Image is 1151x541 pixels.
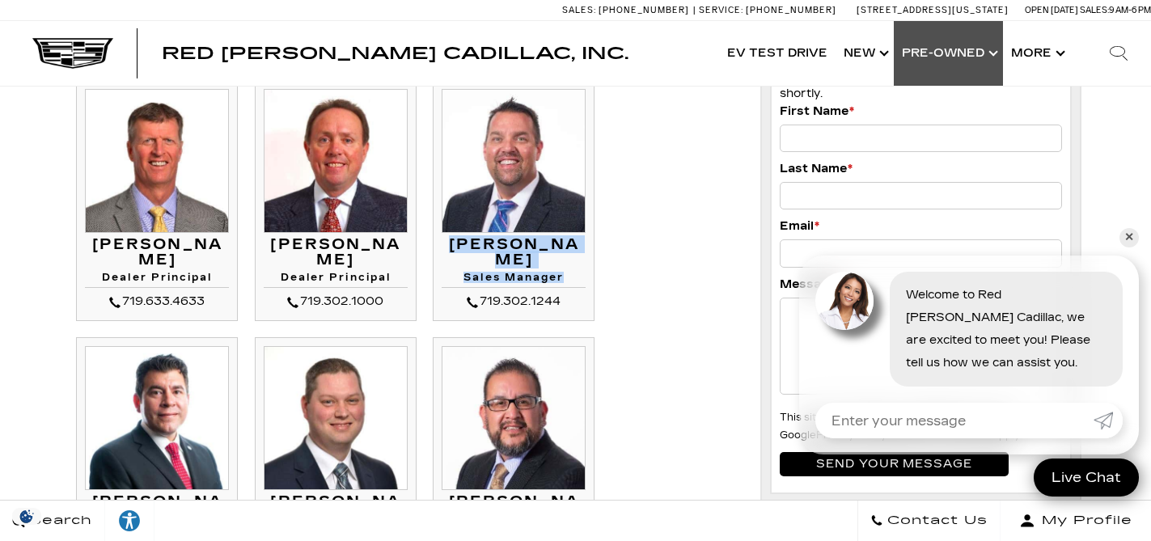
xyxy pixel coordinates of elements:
button: Open user profile menu [1001,501,1151,541]
span: Contact Us [883,509,988,532]
label: Last Name [780,160,853,178]
input: Enter your message [815,403,1094,438]
div: 719.302.1000 [264,292,408,311]
span: My Profile [1035,509,1132,532]
span: [PHONE_NUMBER] [599,5,689,15]
h4: Dealer Principal [85,273,229,288]
img: Gil Archuleta [442,346,586,490]
div: 719.302.1244 [442,292,586,311]
img: Thom Buckley [264,89,408,233]
h3: [PERSON_NAME] [264,237,408,269]
span: We would love to hear from you! Please fill out this form and we will get in touch with you shortly. [780,51,1050,100]
section: Click to Open Cookie Consent Modal [8,508,45,525]
small: This site is protected by reCAPTCHA and the Google and apply. [780,412,1022,441]
h4: Sales Manager [442,273,586,288]
a: Submit [1094,403,1123,438]
a: Live Chat [1034,459,1139,497]
a: Sales: [PHONE_NUMBER] [562,6,693,15]
h3: [PERSON_NAME] [442,494,586,526]
span: Sales: [1080,5,1109,15]
a: New [836,21,894,86]
span: [PHONE_NUMBER] [746,5,836,15]
img: Mike Jorgensen [85,89,229,233]
span: Live Chat [1043,468,1129,487]
div: Explore your accessibility options [105,509,154,533]
img: Matt Canales [85,346,229,490]
span: Red [PERSON_NAME] Cadillac, Inc. [162,44,628,63]
a: [STREET_ADDRESS][US_STATE] [857,5,1009,15]
img: Ryan Gainer [264,346,408,490]
h3: [PERSON_NAME] [85,237,229,269]
label: First Name [780,103,854,120]
a: Service: [PHONE_NUMBER] [693,6,840,15]
div: Welcome to Red [PERSON_NAME] Cadillac, we are excited to meet you! Please tell us how we can assi... [890,272,1123,387]
span: Sales: [562,5,596,15]
span: Search [25,509,92,532]
img: Opt-Out Icon [8,508,45,525]
h3: [PERSON_NAME] [85,494,229,526]
button: More [1003,21,1070,86]
input: Send your message [780,452,1009,476]
label: Email [780,218,819,235]
img: Leif Clinard [442,89,586,233]
a: Explore your accessibility options [105,501,154,541]
a: Contact Us [857,501,1001,541]
h4: Dealer Principal [264,273,408,288]
img: Cadillac Dark Logo with Cadillac White Text [32,38,113,69]
img: Agent profile photo [815,272,874,330]
h3: [PERSON_NAME] [264,494,408,526]
div: 719.633.4633 [85,292,229,311]
span: Service: [699,5,743,15]
a: Red [PERSON_NAME] Cadillac, Inc. [162,45,628,61]
a: Pre-Owned [894,21,1003,86]
h3: [PERSON_NAME] [442,237,586,269]
a: EV Test Drive [719,21,836,86]
label: Message [780,276,842,294]
span: 9 AM-6 PM [1109,5,1151,15]
span: Open [DATE] [1025,5,1078,15]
